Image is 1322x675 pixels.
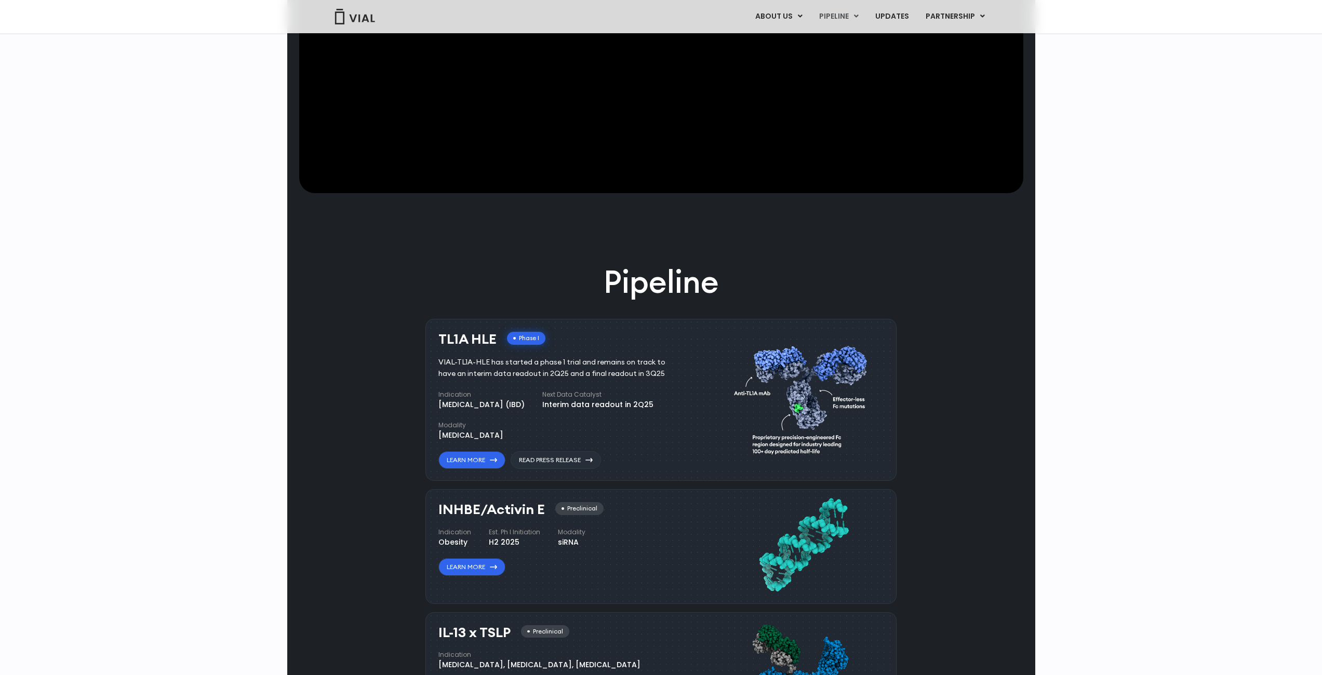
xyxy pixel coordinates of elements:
[438,451,505,469] a: Learn More
[507,332,545,345] div: Phase I
[438,528,471,537] h4: Indication
[867,8,917,25] a: UPDATES
[438,399,525,410] div: [MEDICAL_DATA] (IBD)
[438,537,471,548] div: Obesity
[438,430,503,441] div: [MEDICAL_DATA]
[489,537,540,548] div: H2 2025
[734,327,873,469] img: TL1A antibody diagram.
[438,558,505,576] a: Learn More
[438,502,545,517] h3: INHBE/Activin E
[438,650,640,659] h4: Indication
[521,625,569,638] div: Preclinical
[811,8,866,25] a: PIPELINEMenu Toggle
[747,8,810,25] a: ABOUT USMenu Toggle
[438,332,497,347] h3: TL1A HLE
[511,451,601,469] a: Read Press Release
[438,625,511,640] h3: IL-13 x TSLP
[542,399,653,410] div: Interim data readout in 2Q25
[604,261,719,303] h2: Pipeline
[558,537,585,548] div: siRNA
[438,357,681,380] div: VIAL-TL1A-HLE has started a phase 1 trial and remains on track to have an interim data readout in...
[438,390,525,399] h4: Indication
[438,659,640,670] div: [MEDICAL_DATA], [MEDICAL_DATA], [MEDICAL_DATA]
[917,8,993,25] a: PARTNERSHIPMenu Toggle
[555,502,604,515] div: Preclinical
[542,390,653,399] h4: Next Data Catalyst
[334,9,376,24] img: Vial Logo
[438,421,503,430] h4: Modality
[489,528,540,537] h4: Est. Ph I Initiation
[558,528,585,537] h4: Modality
